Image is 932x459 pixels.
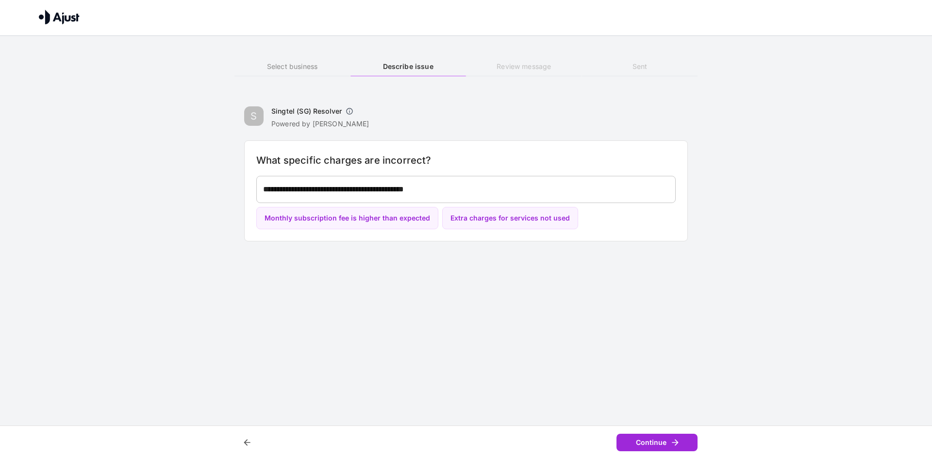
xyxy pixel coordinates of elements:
h6: Select business [234,61,350,72]
h6: Describe issue [350,61,466,72]
button: Extra charges for services not used [442,207,578,230]
button: Continue [616,434,698,452]
h6: What specific charges are incorrect? [256,153,676,168]
div: S [244,106,264,126]
img: Ajust [39,10,80,24]
p: Powered by [PERSON_NAME] [271,119,369,129]
h6: Review message [466,61,582,72]
h6: Sent [582,61,698,72]
h6: Singtel (SG) Resolver [271,106,342,116]
button: Monthly subscription fee is higher than expected [256,207,438,230]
